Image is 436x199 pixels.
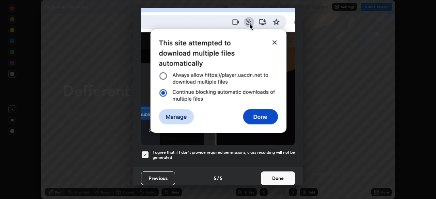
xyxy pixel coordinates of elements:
h4: 5 [220,175,222,182]
h4: 5 [214,175,216,182]
button: Done [261,171,295,185]
h5: I agree that if I don't provide required permissions, class recording will not be generated [153,150,295,160]
button: Previous [141,171,175,185]
h4: / [217,175,219,182]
